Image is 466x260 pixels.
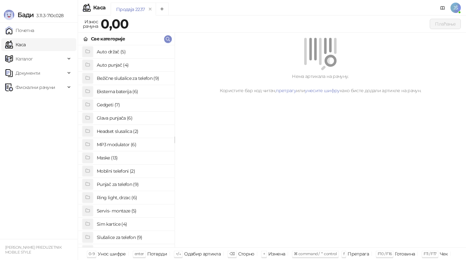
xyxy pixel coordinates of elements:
span: F11 / F17 [424,251,436,256]
div: Нема артикала на рачуну. Користите бар код читач, или како бисте додали артикле на рачун. [183,73,458,94]
h4: Headset slusalica (2) [97,126,169,136]
h4: Mobilni telefoni (2) [97,166,169,176]
h4: Staklo za telefon (7) [97,245,169,256]
h4: Sim kartice (4) [97,219,169,229]
div: Све категорије [91,35,125,42]
div: Сторно [238,250,254,258]
span: ↑/↓ [176,251,181,256]
button: remove [146,6,154,12]
span: ⌘ command / ⌃ control [294,251,337,256]
span: Бади [17,11,34,19]
span: Каталог [16,52,33,65]
div: Готовина [395,250,415,258]
div: Каса [93,5,105,10]
span: enter [135,251,144,256]
span: Фискални рачуни [16,81,55,94]
h4: Auto punjač (4) [97,60,169,70]
div: Претрага [348,250,369,258]
h4: Ring light, drzac (6) [97,192,169,203]
div: Износ рачуна [82,17,99,30]
span: Документи [16,67,40,80]
small: [PERSON_NAME] PREDUZETNIK MOBILE STYLE [5,245,61,255]
span: F10 / F16 [378,251,392,256]
a: Документација [438,3,448,13]
span: 0-9 [89,251,94,256]
h4: Maske (13) [97,153,169,163]
div: grid [78,45,174,247]
strong: 0,00 [101,16,128,32]
button: Add tab [156,3,169,16]
h4: Slušalice za telefon (9) [97,232,169,243]
a: унесите шифру [305,88,340,93]
div: Чек [440,250,448,258]
a: Почетна [5,24,34,37]
h4: Glava punjača (6) [97,113,169,123]
span: 3.11.3-710c028 [34,13,63,18]
h4: Punjač za telefon (9) [97,179,169,190]
img: Logo [4,10,14,20]
span: JŠ [450,3,461,13]
div: Измена [268,250,285,258]
h4: Servis- montaze (5) [97,206,169,216]
h4: Eksterna baterija (6) [97,86,169,97]
h4: MP3 modulator (6) [97,139,169,150]
button: Плаћање [430,19,461,29]
div: Потврди [147,250,167,258]
div: Продаја 2237 [116,6,145,13]
span: ⌫ [229,251,235,256]
div: Унос шифре [98,250,126,258]
h4: Gedgeti (7) [97,100,169,110]
h4: Auto držač (5) [97,47,169,57]
a: Каса [5,38,26,51]
div: Одабир артикла [184,250,221,258]
span: + [263,251,265,256]
a: претрагу [276,88,296,93]
h4: Bežične slušalice za telefon (9) [97,73,169,83]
